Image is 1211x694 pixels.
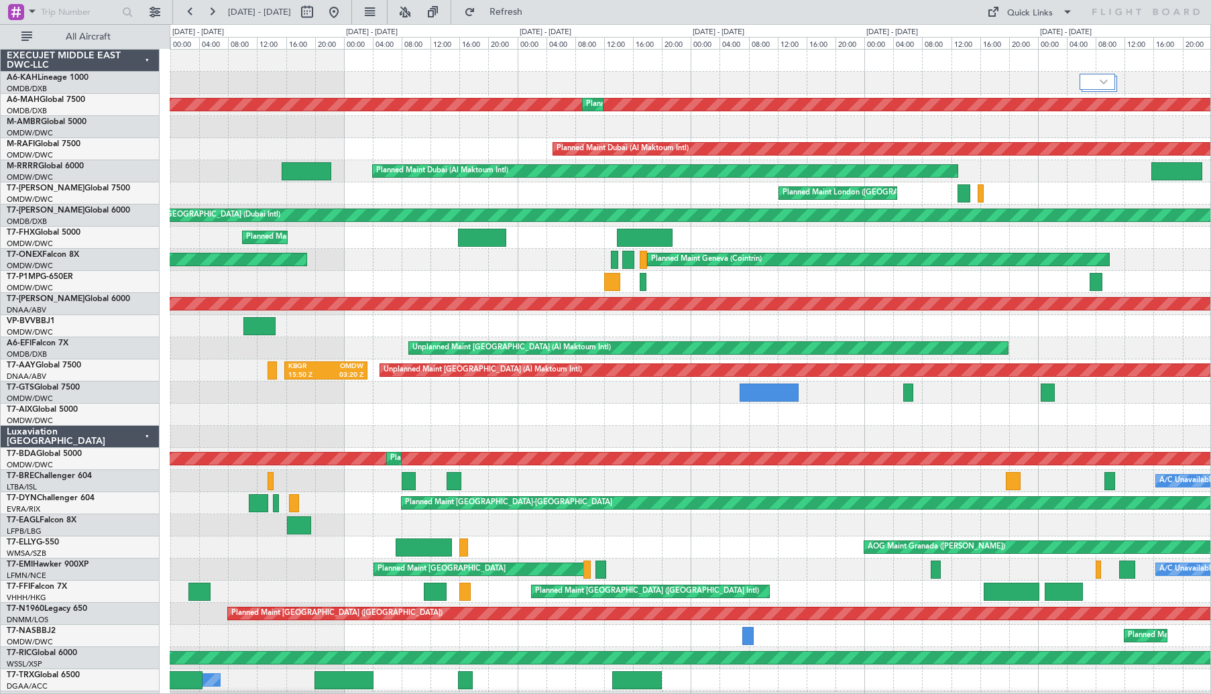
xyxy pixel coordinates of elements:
span: [DATE] - [DATE] [228,6,291,18]
div: 16:00 [286,37,315,49]
div: 08:00 [575,37,604,49]
button: Refresh [458,1,538,23]
span: A6-MAH [7,96,40,104]
a: T7-FHXGlobal 5000 [7,229,80,237]
span: T7-AAY [7,361,36,369]
div: 08:00 [402,37,430,49]
a: OMDW/DWC [7,172,53,182]
span: T7-P1MP [7,273,40,281]
span: T7-BDA [7,450,36,458]
span: T7-EMI [7,561,33,569]
a: T7-AAYGlobal 7500 [7,361,81,369]
span: T7-FFI [7,583,30,591]
div: 00:00 [1038,37,1067,49]
div: AOG Maint [GEOGRAPHIC_DATA] (Dubai Intl) [123,205,280,225]
a: DNMM/LOS [7,615,48,625]
a: OMDW/DWC [7,327,53,337]
div: KBGR [288,362,326,371]
div: 03:20 Z [326,371,363,380]
a: T7-FFIFalcon 7X [7,583,67,591]
a: OMDW/DWC [7,416,53,426]
a: T7-TRXGlobal 6500 [7,671,80,679]
div: 16:00 [633,37,662,49]
span: T7-RIC [7,649,32,657]
a: T7-GTSGlobal 7500 [7,384,80,392]
span: A6-EFI [7,339,32,347]
div: 08:00 [1096,37,1124,49]
div: 12:00 [604,37,633,49]
div: 16:00 [1153,37,1182,49]
a: T7-RICGlobal 6000 [7,649,77,657]
a: OMDB/DXB [7,349,47,359]
div: Unplanned Maint [GEOGRAPHIC_DATA] (Al Maktoum Intl) [412,338,611,358]
div: 04:00 [546,37,575,49]
div: 08:00 [922,37,951,49]
a: WMSA/SZB [7,548,46,559]
a: T7-EAGLFalcon 8X [7,516,76,524]
div: 20:00 [662,37,691,49]
div: [DATE] - [DATE] [172,27,224,38]
a: T7-NASBBJ2 [7,627,56,635]
div: 12:00 [257,37,286,49]
div: 04:00 [373,37,402,49]
a: M-AMBRGlobal 5000 [7,118,86,126]
div: Planned Maint [GEOGRAPHIC_DATA] ([GEOGRAPHIC_DATA]) [231,603,443,624]
a: LTBA/ISL [7,482,37,492]
a: OMDW/DWC [7,128,53,138]
a: A6-MAHGlobal 7500 [7,96,85,104]
span: T7-[PERSON_NAME] [7,184,84,192]
a: OMDW/DWC [7,239,53,249]
button: Quick Links [980,1,1080,23]
a: LFMN/NCE [7,571,46,581]
div: 20:00 [1009,37,1038,49]
div: Planned Maint [GEOGRAPHIC_DATA] ([GEOGRAPHIC_DATA]) [246,227,457,247]
div: 16:00 [459,37,488,49]
div: Planned Maint [GEOGRAPHIC_DATA] [378,559,506,579]
div: 00:00 [691,37,719,49]
a: VP-BVVBBJ1 [7,317,55,325]
div: 04:00 [719,37,748,49]
a: T7-BREChallenger 604 [7,472,92,480]
div: 04:00 [199,37,228,49]
a: OMDB/DXB [7,217,47,227]
div: Planned Maint Dubai (Al Maktoum Intl) [376,161,508,181]
span: M-RRRR [7,162,38,170]
a: OMDW/DWC [7,394,53,404]
div: 00:00 [344,37,373,49]
div: 00:00 [170,37,199,49]
a: T7-DYNChallenger 604 [7,494,95,502]
div: 12:00 [951,37,980,49]
span: VP-BVV [7,317,36,325]
div: Planned Maint Dubai (Al Maktoum Intl) [557,139,689,159]
a: M-RAFIGlobal 7500 [7,140,80,148]
a: OMDW/DWC [7,261,53,271]
div: [DATE] - [DATE] [520,27,571,38]
a: OMDW/DWC [7,637,53,647]
a: T7-AIXGlobal 5000 [7,406,78,414]
button: All Aircraft [15,26,146,48]
span: T7-ONEX [7,251,42,259]
a: T7-N1960Legacy 650 [7,605,87,613]
div: 12:00 [430,37,459,49]
a: A6-EFIFalcon 7X [7,339,68,347]
img: arrow-gray.svg [1100,79,1108,84]
a: T7-[PERSON_NAME]Global 6000 [7,207,130,215]
div: [DATE] - [DATE] [1040,27,1092,38]
div: Quick Links [1007,7,1053,20]
a: DGAA/ACC [7,681,48,691]
div: 16:00 [980,37,1009,49]
div: [DATE] - [DATE] [346,27,398,38]
div: [DATE] - [DATE] [693,27,744,38]
div: 00:00 [864,37,893,49]
div: Planned Maint Dubai (Al Maktoum Intl) [390,449,522,469]
a: WSSL/XSP [7,659,42,669]
a: VHHH/HKG [7,593,46,603]
div: Unplanned Maint [GEOGRAPHIC_DATA] (Al Maktoum Intl) [384,360,582,380]
a: OMDW/DWC [7,460,53,470]
span: M-AMBR [7,118,41,126]
div: Planned Maint Geneva (Cointrin) [651,249,762,270]
div: 04:00 [1067,37,1096,49]
a: DNAA/ABV [7,305,46,315]
a: T7-[PERSON_NAME]Global 6000 [7,295,130,303]
span: T7-NAS [7,627,36,635]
